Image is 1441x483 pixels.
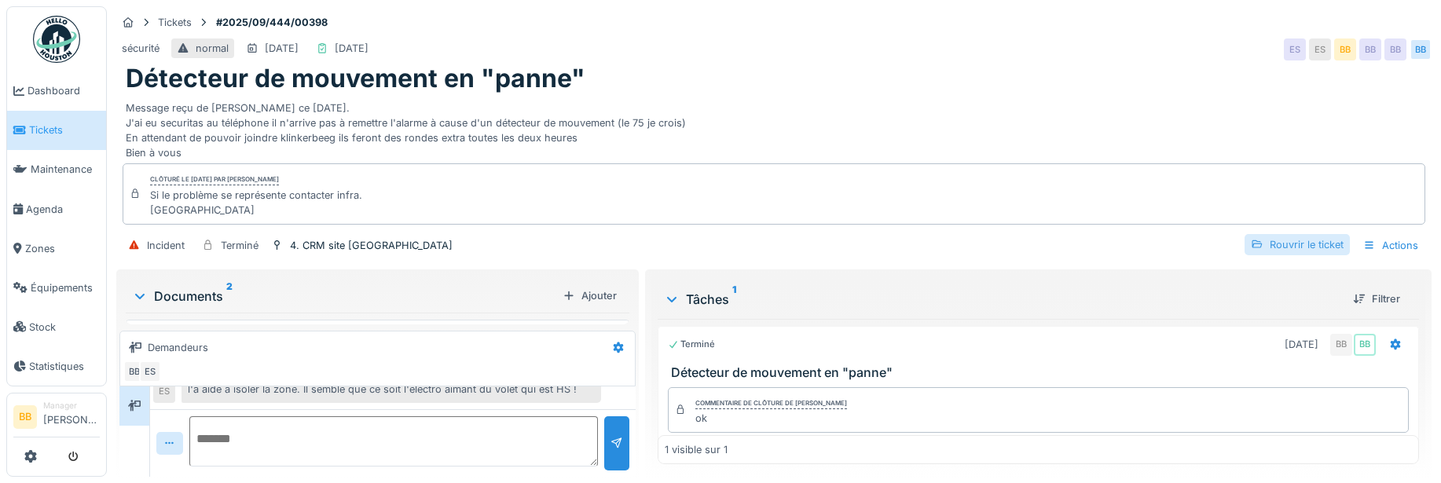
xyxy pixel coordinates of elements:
[25,241,100,256] span: Zones
[665,442,728,457] div: 1 visible sur 1
[150,174,279,185] div: Clôturé le [DATE] par [PERSON_NAME]
[31,280,100,295] span: Équipements
[1334,38,1356,60] div: BB
[265,41,299,56] div: [DATE]
[226,287,233,306] sup: 2
[29,123,100,137] span: Tickets
[695,398,847,409] div: Commentaire de clôture de [PERSON_NAME]
[122,41,159,56] div: sécurité
[132,287,556,306] div: Documents
[335,41,368,56] div: [DATE]
[153,381,175,403] div: ES
[1245,234,1350,255] div: Rouvrir le ticket
[29,320,100,335] span: Stock
[671,365,1412,380] h3: Détecteur de mouvement en "panne"
[126,94,1422,161] div: Message reçu de [PERSON_NAME] ce [DATE]. J'ai eu securitas au téléphone il n'arrive pas à remettr...
[1284,38,1306,60] div: ES
[43,400,100,434] li: [PERSON_NAME]
[147,238,185,253] div: Incident
[664,290,1340,309] div: Tâches
[7,229,106,268] a: Zones
[150,188,362,218] div: Si le problème se représente contacter infra. [GEOGRAPHIC_DATA]
[1285,337,1318,352] div: [DATE]
[1384,38,1406,60] div: BB
[33,16,80,63] img: Badge_color-CXgf-gQk.svg
[148,340,208,355] div: Demandeurs
[158,15,192,30] div: Tickets
[221,238,258,253] div: Terminé
[290,238,453,253] div: 4. CRM site [GEOGRAPHIC_DATA]
[7,307,106,346] a: Stock
[7,111,106,150] a: Tickets
[196,41,229,56] div: normal
[7,150,106,189] a: Maintenance
[1356,234,1425,257] div: Actions
[26,202,100,217] span: Agenda
[29,359,100,374] span: Statistiques
[123,360,145,382] div: BB
[139,360,161,382] div: ES
[7,189,106,229] a: Agenda
[126,64,585,93] h1: Détecteur de mouvement en "panne"
[27,83,100,98] span: Dashboard
[13,400,100,437] a: BB Manager[PERSON_NAME]
[210,15,334,30] strong: #2025/09/444/00398
[1330,334,1352,356] div: BB
[7,268,106,307] a: Équipements
[732,290,736,309] sup: 1
[31,162,100,177] span: Maintenance
[1347,288,1406,309] div: Filtrer
[7,71,106,111] a: Dashboard
[7,346,106,386] a: Statistiques
[43,400,100,412] div: Manager
[13,405,37,429] li: BB
[556,285,623,306] div: Ajouter
[1410,38,1432,60] div: BB
[1359,38,1381,60] div: BB
[668,338,715,351] div: Terminé
[1309,38,1331,60] div: ES
[1354,334,1376,356] div: BB
[695,411,847,426] div: ok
